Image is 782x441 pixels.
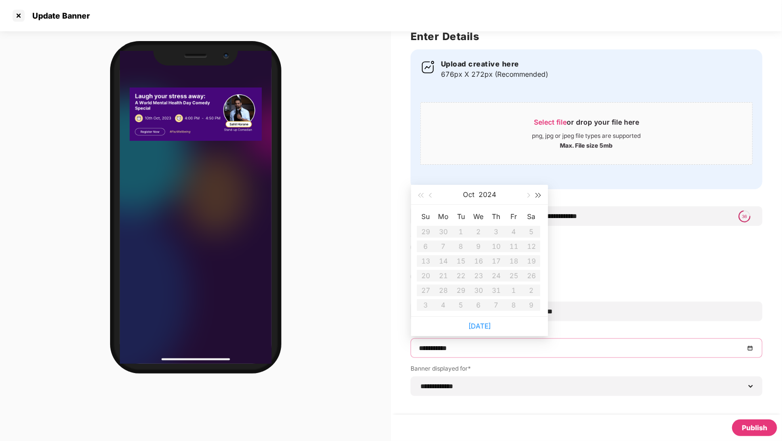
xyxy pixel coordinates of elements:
th: Mo [435,209,452,224]
div: or drop your file here [534,117,639,132]
b: Camera [223,53,229,59]
label: Banner Type* [411,260,449,268]
th: Fr [505,209,523,224]
th: We [470,209,487,224]
div: Publish [742,422,767,433]
label: Banner displayed for* [411,365,471,372]
button: Oct [463,185,475,204]
a: [DATE] [468,322,491,330]
th: Tu [452,209,470,224]
span: Select file [534,118,567,126]
label: Banner Link* [411,289,762,302]
th: Sa [523,209,540,224]
label: Banner Name* [411,194,762,206]
p: 676px X 272px (Recommended) [441,69,548,80]
i: Speaker [184,54,207,58]
img: eventImage [120,68,272,160]
h2: Enter Details [411,28,762,44]
span: Select fileor drop your file herepng, jpg or jpeg file types are supportedMax. File size 5mb [421,110,752,157]
th: Th [487,209,505,224]
div: Max. File size 5mb [560,140,613,150]
button: 2024 [479,185,496,204]
text: 36 [742,214,747,219]
label: Banner expires on* [411,326,762,338]
h4: Upload creative here [441,59,548,69]
img: svg+xml;base64,PHN2ZyB3aWR0aD0iNDEiIGhlaWdodD0iNDEiIHZpZXdCb3g9IjAgMCA0MSA0MSIgZmlsbD0ibm9uZSIgeG... [420,59,436,75]
label: Schedule For Later* [411,231,466,239]
th: Su [417,209,435,224]
div: png, jpg or jpeg file types are supported [532,132,641,140]
div: Update Banner [26,11,90,21]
